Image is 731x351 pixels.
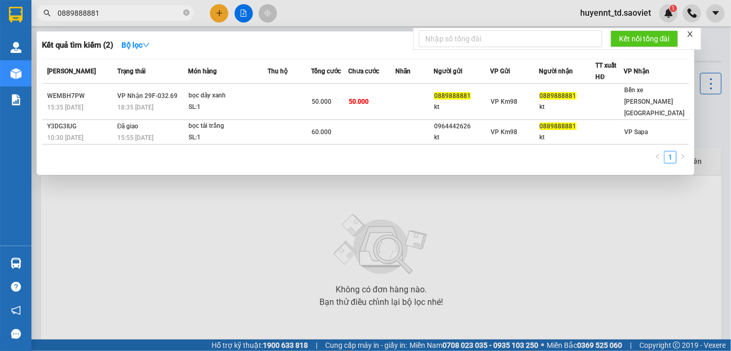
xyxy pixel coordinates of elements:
[188,68,217,75] span: Món hàng
[311,68,341,75] span: Tổng cước
[189,102,267,113] div: SL: 1
[43,9,51,17] span: search
[434,121,490,132] div: 0964442626
[121,41,150,49] strong: Bộ lọc
[434,132,490,143] div: kt
[183,9,190,16] span: close-circle
[58,7,181,19] input: Tìm tên, số ĐT hoặc mã đơn
[113,37,158,53] button: Bộ lọcdown
[686,30,694,38] span: close
[47,68,96,75] span: [PERSON_NAME]
[539,68,573,75] span: Người nhận
[10,42,21,53] img: warehouse-icon
[434,102,490,113] div: kt
[189,132,267,144] div: SL: 1
[47,91,114,102] div: WEMBH7PW
[142,41,150,49] span: down
[312,128,331,136] span: 60.000
[9,7,23,23] img: logo-vxr
[268,68,287,75] span: Thu hộ
[540,92,577,100] span: 0889888881
[619,33,670,45] span: Kết nối tổng đài
[680,153,686,160] span: right
[11,282,21,292] span: question-circle
[677,151,689,163] button: right
[117,104,153,111] span: 18:35 [DATE]
[117,68,146,75] span: Trạng thái
[651,151,664,163] li: Previous Page
[117,123,139,130] span: Đã giao
[10,258,21,269] img: warehouse-icon
[611,30,678,47] button: Kết nối tổng đài
[189,90,267,102] div: bọc dây xanh
[312,98,331,105] span: 50.000
[349,98,369,105] span: 50.000
[47,121,114,132] div: Y3DG3IUG
[540,102,595,113] div: kt
[434,68,462,75] span: Người gửi
[117,134,153,141] span: 15:55 [DATE]
[491,128,517,136] span: VP Km98
[47,104,83,111] span: 15:35 [DATE]
[677,151,689,163] li: Next Page
[117,92,178,100] span: VP Nhận 29F-032.69
[491,98,517,105] span: VP Km98
[395,68,411,75] span: Nhãn
[540,132,595,143] div: kt
[189,120,267,132] div: bọc tải trắng
[10,94,21,105] img: solution-icon
[624,128,648,136] span: VP Sapa
[624,68,649,75] span: VP Nhận
[490,68,510,75] span: VP Gửi
[11,329,21,339] span: message
[42,40,113,51] h3: Kết quả tìm kiếm ( 2 )
[183,8,190,18] span: close-circle
[419,30,602,47] input: Nhập số tổng đài
[651,151,664,163] button: left
[664,151,676,163] a: 1
[11,305,21,315] span: notification
[540,123,577,130] span: 0889888881
[434,92,471,100] span: 0889888881
[655,153,661,160] span: left
[47,134,83,141] span: 10:30 [DATE]
[596,62,617,81] span: TT xuất HĐ
[348,68,379,75] span: Chưa cước
[624,86,684,117] span: Bến xe [PERSON_NAME] [GEOGRAPHIC_DATA]
[10,68,21,79] img: warehouse-icon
